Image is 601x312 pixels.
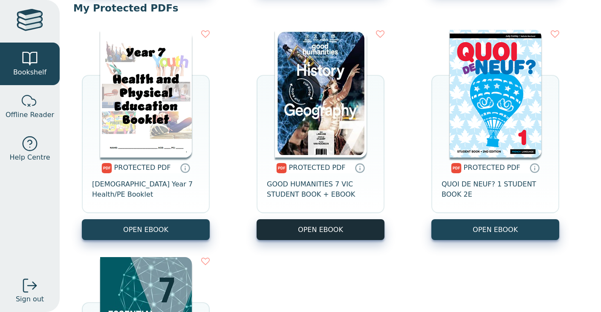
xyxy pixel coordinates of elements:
[464,163,520,172] span: PROTECTED PDF
[450,30,541,157] img: 936b9c57-0683-4d04-b51b-1323471cdb8c.png
[100,30,192,157] img: 24cf4832-f809-468d-810c-fa4408d48fa2.png
[275,30,367,157] img: 00d3755d-359d-4aa5-9593-8de814572729.png
[6,110,54,120] span: Offline Reader
[355,163,365,173] a: Protected PDFs cannot be printed, copied or shared. They can be accessed online through Education...
[451,163,462,173] img: pdf.svg
[82,219,210,240] a: OPEN EBOOK
[9,152,50,163] span: Help Centre
[13,67,46,77] span: Bookshelf
[257,219,384,240] a: OPEN EBOOK
[73,2,587,14] p: My Protected PDFs
[92,179,199,200] span: [DEMOGRAPHIC_DATA] Year 7 Health/PE Booklet
[16,294,44,304] span: Sign out
[442,179,549,200] span: QUOI DE NEUF? 1 STUDENT BOOK 2E
[289,163,346,172] span: PROTECTED PDF
[267,179,374,200] span: GOOD HUMANITIES 7 VIC STUDENT BOOK + EBOOK
[431,219,559,240] a: OPEN EBOOK
[180,163,190,173] a: Protected PDFs cannot be printed, copied or shared. They can be accessed online through Education...
[276,163,287,173] img: pdf.svg
[529,163,540,173] a: Protected PDFs cannot be printed, copied or shared. They can be accessed online through Education...
[114,163,171,172] span: PROTECTED PDF
[101,163,112,173] img: pdf.svg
